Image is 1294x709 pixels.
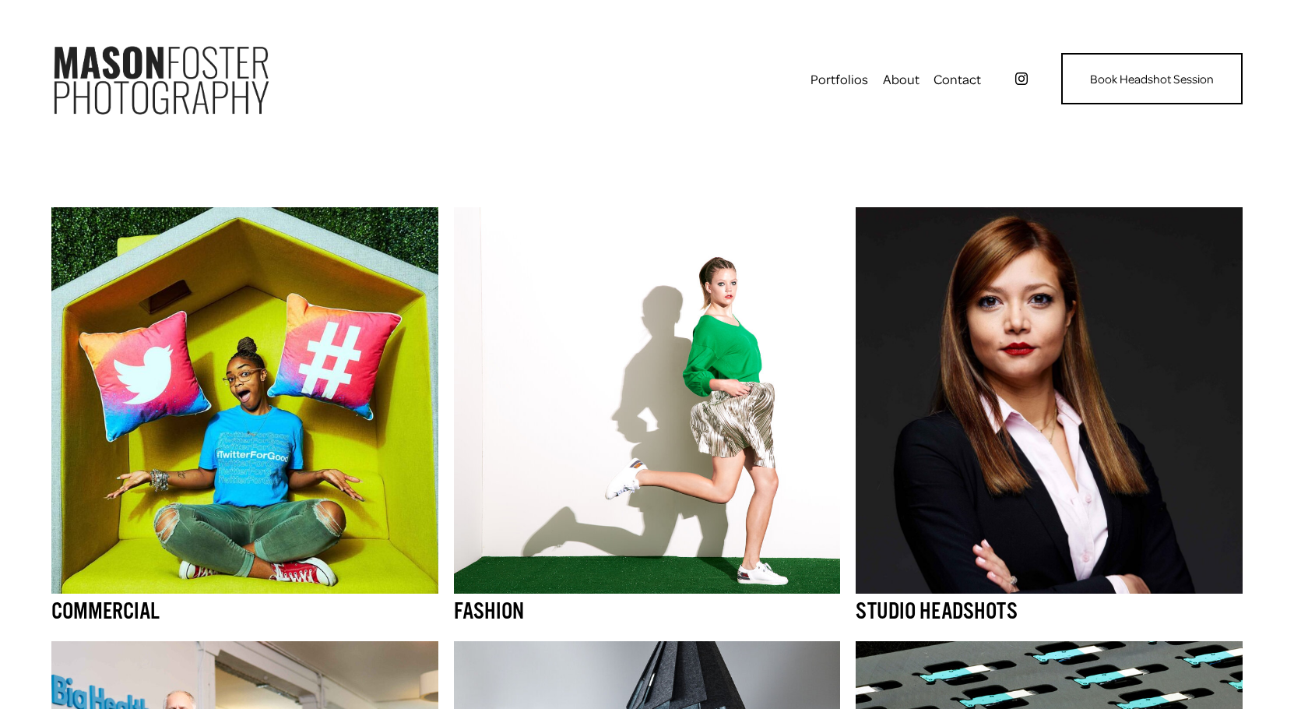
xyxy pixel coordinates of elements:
[454,207,840,594] img: Fashion
[856,207,1242,594] img: Studio Headshots
[51,32,269,125] img: Mason Foster Photography
[51,207,438,594] img: Commercial
[934,66,981,91] a: Contact
[1061,53,1242,104] a: Book Headshot Session
[1014,71,1029,86] a: instagram-unauth
[454,594,840,629] h3: Fashion
[51,207,438,641] a: Commercial Commercial
[856,594,1242,629] h3: Studio Headshots
[51,594,438,629] h3: Commercial
[454,207,840,641] a: Fashion Fashion
[811,66,868,91] a: folder dropdown
[811,68,868,90] span: Portfolios
[856,207,1242,641] a: Studio Headshots Studio Headshots
[883,66,920,91] a: About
